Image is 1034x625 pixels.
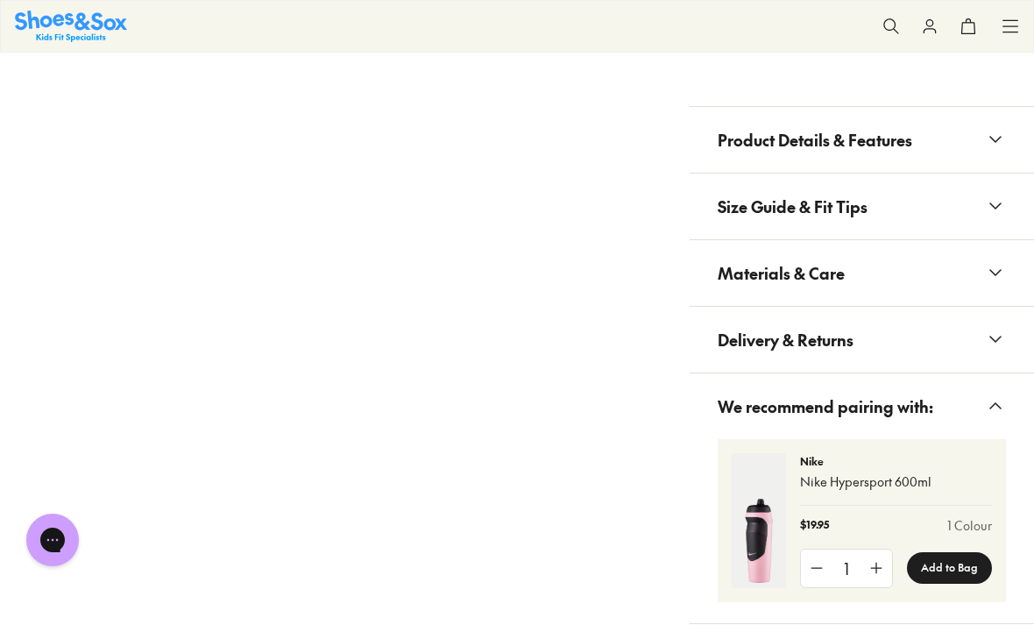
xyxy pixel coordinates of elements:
[718,68,1006,85] iframe: Find in Store
[718,380,933,432] span: We recommend pairing with:
[718,181,868,232] span: Size Guide & Fit Tips
[15,11,127,41] img: SNS_Logo_Responsive.svg
[800,472,992,491] p: Nike Hypersport 600ml
[15,11,127,41] a: Shoes & Sox
[18,508,88,572] iframe: Gorgias live chat messenger
[718,247,845,299] span: Materials & Care
[718,114,912,166] span: Product Details & Features
[690,174,1034,239] button: Size Guide & Fit Tips
[907,552,992,584] button: Add to Bag
[690,307,1034,373] button: Delivery & Returns
[690,373,1034,439] button: We recommend pairing with:
[690,240,1034,306] button: Materials & Care
[832,550,860,587] div: 1
[947,516,992,535] a: 1 Colour
[690,107,1034,173] button: Product Details & Features
[800,453,992,469] p: Nike
[800,516,829,535] p: $19.95
[718,314,853,366] span: Delivery & Returns
[732,453,786,588] img: 4-564356_1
